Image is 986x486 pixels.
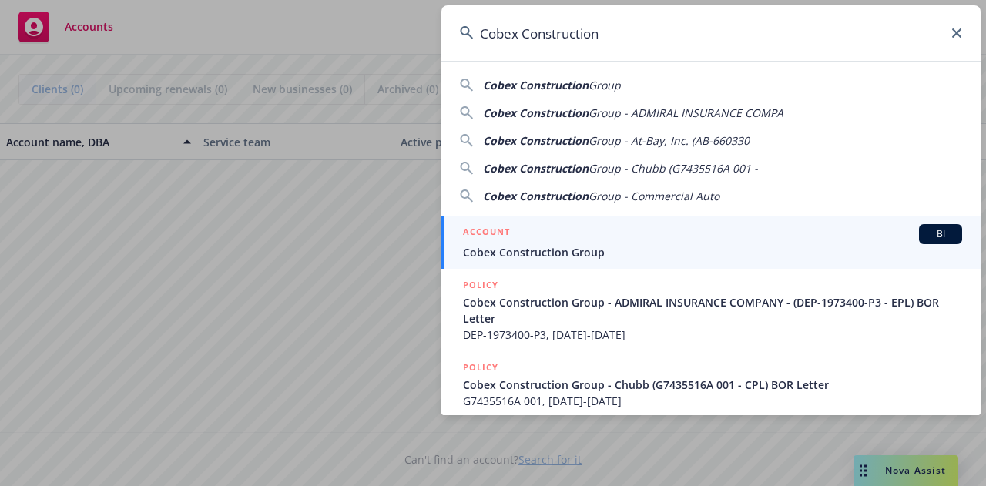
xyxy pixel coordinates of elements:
[589,106,783,120] span: Group - ADMIRAL INSURANCE COMPA
[463,224,510,243] h5: ACCOUNT
[463,377,962,393] span: Cobex Construction Group - Chubb (G7435516A 001 - CPL) BOR Letter
[483,78,589,92] span: Cobex Construction
[483,133,589,148] span: Cobex Construction
[441,269,981,351] a: POLICYCobex Construction Group - ADMIRAL INSURANCE COMPANY - (DEP-1973400-P3 - EPL) BOR LetterDEP...
[441,351,981,417] a: POLICYCobex Construction Group - Chubb (G7435516A 001 - CPL) BOR LetterG7435516A 001, [DATE]-[DATE]
[441,216,981,269] a: ACCOUNTBICobex Construction Group
[589,78,621,92] span: Group
[589,189,719,203] span: Group - Commercial Auto
[589,161,758,176] span: Group - Chubb (G7435516A 001 -
[463,277,498,293] h5: POLICY
[483,161,589,176] span: Cobex Construction
[463,327,962,343] span: DEP-1973400-P3, [DATE]-[DATE]
[483,106,589,120] span: Cobex Construction
[441,5,981,61] input: Search...
[483,189,589,203] span: Cobex Construction
[463,244,962,260] span: Cobex Construction Group
[925,227,956,241] span: BI
[589,133,750,148] span: Group - At-Bay, Inc. (AB-660330
[463,360,498,375] h5: POLICY
[463,393,962,409] span: G7435516A 001, [DATE]-[DATE]
[463,294,962,327] span: Cobex Construction Group - ADMIRAL INSURANCE COMPANY - (DEP-1973400-P3 - EPL) BOR Letter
